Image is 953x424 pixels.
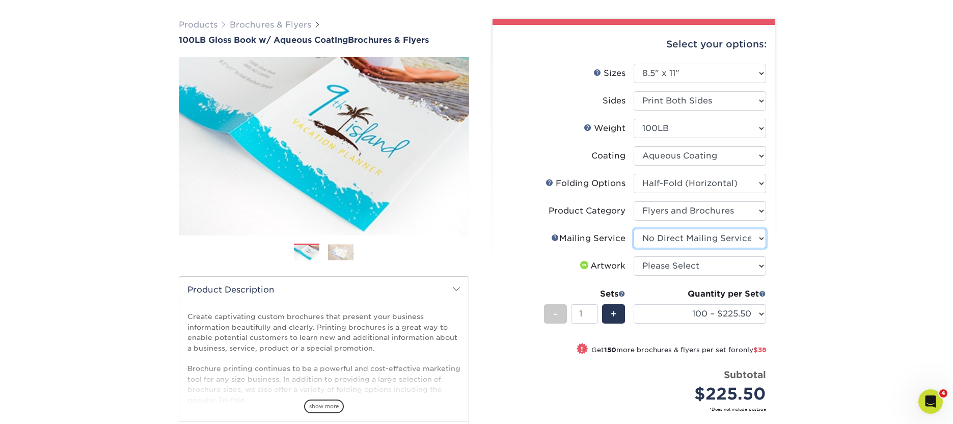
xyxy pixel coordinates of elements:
[584,122,625,135] div: Weight
[230,20,311,30] a: Brochures & Flyers
[501,25,767,64] div: Select your options:
[591,346,766,356] small: Get more brochures & flyers per set for
[604,346,616,354] strong: 150
[179,277,469,303] h2: Product Description
[294,244,319,262] img: Brochures & Flyers 01
[544,288,625,300] div: Sets
[179,35,469,45] a: 100LB Gloss Book w/ Aqueous CoatingBrochures & Flyers
[179,20,217,30] a: Products
[553,306,558,322] span: -
[179,35,469,45] h1: Brochures & Flyers
[593,67,625,79] div: Sizes
[328,244,353,260] img: Brochures & Flyers 02
[179,46,469,247] img: 100LB Gloss Book<br/>w/ Aqueous Coating 01
[578,260,625,272] div: Artwork
[641,382,766,406] div: $225.50
[634,288,766,300] div: Quantity per Set
[591,150,625,162] div: Coating
[549,205,625,217] div: Product Category
[546,177,625,190] div: Folding Options
[939,389,947,397] span: 4
[187,311,460,405] p: Create captivating custom brochures that present your business information beautifully and clearl...
[179,35,348,45] span: 100LB Gloss Book w/ Aqueous Coating
[304,400,344,413] span: show more
[551,232,625,245] div: Mailing Service
[739,346,766,354] span: only
[581,344,583,355] span: !
[753,346,766,354] span: $38
[724,369,766,380] strong: Subtotal
[603,95,625,107] div: Sides
[509,406,766,412] small: *Does not include postage
[610,306,617,322] span: +
[918,389,943,414] iframe: Intercom live chat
